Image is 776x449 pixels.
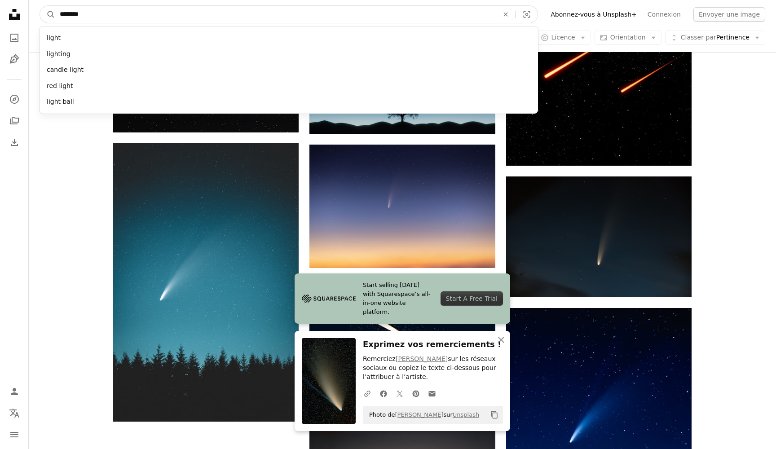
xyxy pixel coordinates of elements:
button: Licence [536,31,591,45]
a: Explorer [5,90,23,108]
a: Abonnez-vous à Unsplash+ [545,7,642,22]
button: Envoyer une image [693,7,765,22]
button: Menu [5,426,23,444]
a: Accueil — Unsplash [5,5,23,25]
img: silhouette d’arbres sous le ciel bleu pendant la nuit [113,143,299,422]
p: Remerciez sur les réseaux sociaux ou copiez le texte ci-dessous pour l’attribuer à l’artiste. [363,355,503,382]
button: Orientation [595,31,661,45]
span: Classer par [681,34,716,41]
a: ciel bleu avec des étoiles pendant la nuit [506,233,692,241]
a: silhouette d’arbres sous le ciel bleu pendant la nuit [113,278,299,286]
button: Classer parPertinence [665,31,765,45]
div: candle light [40,62,538,78]
span: Pertinence [681,33,750,42]
button: Recherche de visuels [516,6,538,23]
h3: Exprimez vos remerciements ! [363,338,503,351]
button: Copier dans le presse-papier [487,407,502,423]
div: light [40,30,538,46]
a: Collections [5,112,23,130]
button: Langue [5,404,23,422]
a: Partagez-leTwitter [392,384,408,402]
a: Historique de téléchargement [5,133,23,151]
a: [PERSON_NAME] [395,411,443,418]
div: red light [40,78,538,94]
a: Partagez-lePinterest [408,384,424,402]
span: Licence [551,34,575,41]
button: Rechercher sur Unsplash [40,6,55,23]
img: soleil couchant à l’horizon [309,145,495,268]
button: Effacer [496,6,516,23]
div: light ball [40,94,538,110]
span: Orientation [610,34,646,41]
a: Unsplash [453,411,479,418]
a: soleil couchant à l’horizon [309,202,495,210]
a: Partagez-leFacebook [375,384,392,402]
div: lighting [40,46,538,62]
a: Illustrations [5,50,23,68]
a: silhouette de montagne sous le ciel bleu pendant la nuit [506,420,692,428]
div: Start A Free Trial [441,291,503,306]
a: Connexion [642,7,686,22]
span: Photo de sur [365,408,479,422]
a: Start selling [DATE] with Squarespace’s all-in-one website platform.Start A Free Trial [295,273,510,324]
a: Partager par mail [424,384,440,402]
a: Photos [5,29,23,47]
img: ciel bleu avec des étoiles pendant la nuit [506,176,692,297]
a: Connexion / S’inscrire [5,383,23,401]
span: Start selling [DATE] with Squarespace’s all-in-one website platform. [363,281,433,317]
form: Rechercher des visuels sur tout le site [40,5,538,23]
a: [PERSON_NAME] [396,355,448,362]
img: file-1705255347840-230a6ab5bca9image [302,292,356,305]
